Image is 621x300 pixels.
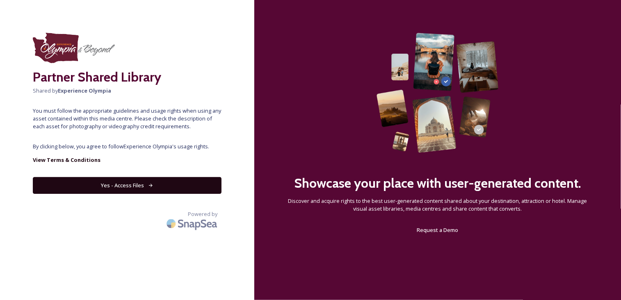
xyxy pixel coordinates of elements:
strong: Experience Olympia [58,87,111,94]
h2: Showcase your place with user-generated content. [294,173,581,193]
img: SnapSea Logo [164,214,221,233]
img: 63b42ca75bacad526042e722_Group%20154-p-800.png [377,33,499,153]
h2: Partner Shared Library [33,67,221,87]
a: View Terms & Conditions [33,155,221,165]
strong: View Terms & Conditions [33,156,100,164]
span: Discover and acquire rights to the best user-generated content shared about your destination, att... [287,197,588,213]
span: Request a Demo [417,226,459,234]
span: You must follow the appropriate guidelines and usage rights when using any asset contained within... [33,107,221,131]
span: Shared by [33,87,221,95]
button: Yes - Access Files [33,177,221,194]
span: Powered by [188,210,217,218]
span: By clicking below, you agree to follow Experience Olympia 's usage rights. [33,143,221,150]
a: Request a Demo [417,225,459,235]
img: download.png [33,33,115,63]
